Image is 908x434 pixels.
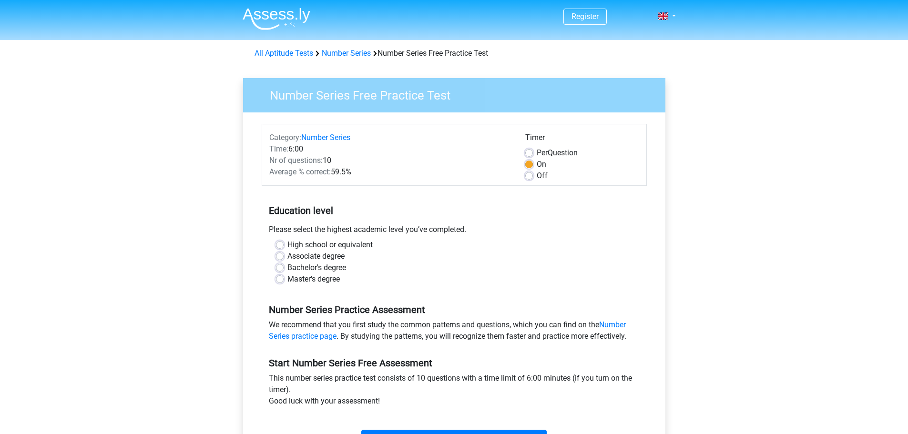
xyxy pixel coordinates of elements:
img: Assessly [243,8,310,30]
h5: Education level [269,201,640,220]
div: 6:00 [262,143,518,155]
a: All Aptitude Tests [255,49,313,58]
a: Number Series [301,133,350,142]
label: High school or equivalent [287,239,373,251]
div: Number Series Free Practice Test [251,48,658,59]
span: Category: [269,133,301,142]
span: Nr of questions: [269,156,323,165]
label: Off [537,170,548,182]
span: Per [537,148,548,157]
a: Number Series [322,49,371,58]
label: Associate degree [287,251,345,262]
span: Average % correct: [269,167,331,176]
div: This number series practice test consists of 10 questions with a time limit of 6:00 minutes (if y... [262,373,647,411]
h3: Number Series Free Practice Test [258,84,658,103]
h5: Start Number Series Free Assessment [269,357,640,369]
div: We recommend that you first study the common patterns and questions, which you can find on the . ... [262,319,647,346]
label: Master's degree [287,273,340,285]
div: Timer [525,132,639,147]
div: 10 [262,155,518,166]
div: Please select the highest academic level you’ve completed. [262,224,647,239]
h5: Number Series Practice Assessment [269,304,640,315]
a: Number Series practice page [269,320,626,341]
div: 59.5% [262,166,518,178]
a: Register [571,12,599,21]
span: Time: [269,144,288,153]
label: Question [537,147,578,159]
label: On [537,159,546,170]
label: Bachelor's degree [287,262,346,273]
